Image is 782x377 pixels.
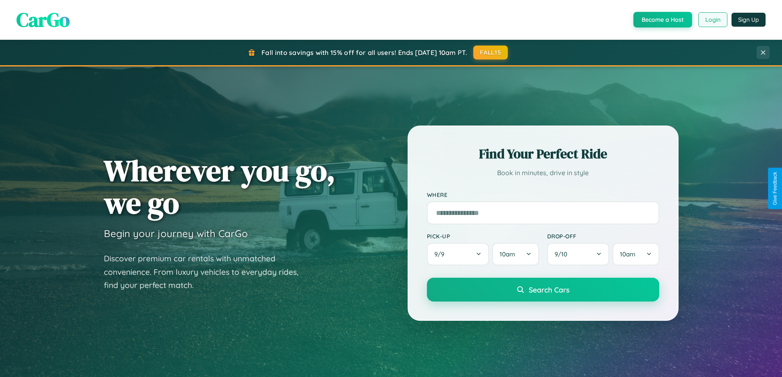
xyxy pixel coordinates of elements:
[427,278,659,302] button: Search Cars
[772,172,778,205] div: Give Feedback
[427,233,539,240] label: Pick-up
[427,145,659,163] h2: Find Your Perfect Ride
[492,243,539,265] button: 10am
[555,250,571,258] span: 9 / 10
[104,154,335,219] h1: Wherever you go, we go
[104,227,248,240] h3: Begin your journey with CarGo
[612,243,659,265] button: 10am
[427,191,659,198] label: Where
[104,252,309,292] p: Discover premium car rentals with unmatched convenience. From luxury vehicles to everyday rides, ...
[500,250,515,258] span: 10am
[620,250,635,258] span: 10am
[261,48,467,57] span: Fall into savings with 15% off for all users! Ends [DATE] 10am PT.
[698,12,727,27] button: Login
[732,13,766,27] button: Sign Up
[427,167,659,179] p: Book in minutes, drive in style
[633,12,692,27] button: Become a Host
[434,250,448,258] span: 9 / 9
[473,46,508,59] button: FALL15
[427,243,489,265] button: 9/9
[547,243,610,265] button: 9/10
[547,233,659,240] label: Drop-off
[529,285,569,294] span: Search Cars
[16,6,70,33] span: CarGo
